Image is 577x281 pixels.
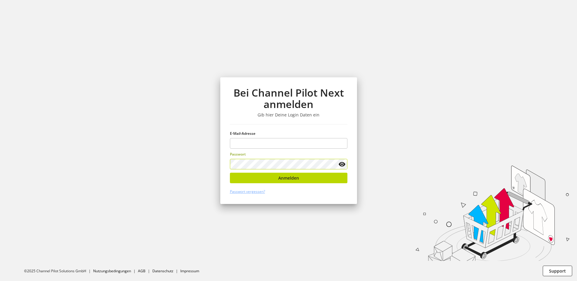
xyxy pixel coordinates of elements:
[230,131,255,136] span: E-Mail-Adresse
[549,268,566,274] span: Support
[543,266,572,276] button: Support
[230,173,347,183] button: Anmelden
[138,268,145,273] a: AGB
[24,268,93,274] li: ©2025 Channel Pilot Solutions GmbH
[93,268,131,273] a: Nutzungsbedingungen
[230,112,347,118] h3: Gib hier Deine Login Daten ein
[230,189,265,194] a: Passwort vergessen?
[278,175,299,181] span: Anmelden
[180,268,199,273] a: Impressum
[152,268,173,273] a: Datenschutz
[230,152,246,157] span: Passwort
[230,87,347,110] h1: Bei Channel Pilot Next anmelden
